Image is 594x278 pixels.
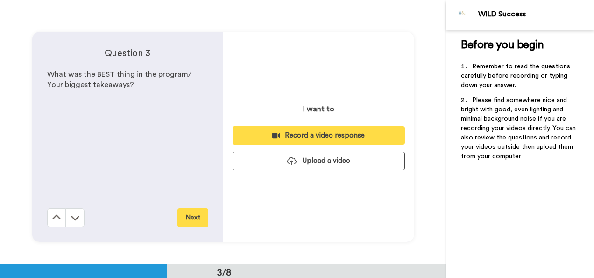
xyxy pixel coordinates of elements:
[461,97,578,160] span: Please find somewhere nice and bright with good, even lighting and minimal background noise if yo...
[461,39,544,51] span: Before you begin
[177,208,208,227] button: Next
[478,10,594,19] div: WILD Success
[451,4,474,26] img: Profile Image
[47,71,193,89] span: What was the BEST thing in the program/ Your biggest takeaways?
[461,63,572,88] span: Remember to read the questions carefully before recording or typing down your answer.
[240,131,397,140] div: Record a video response
[233,152,405,170] button: Upload a video
[47,47,208,60] h4: Question 3
[233,126,405,145] button: Record a video response
[303,103,334,115] p: I want to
